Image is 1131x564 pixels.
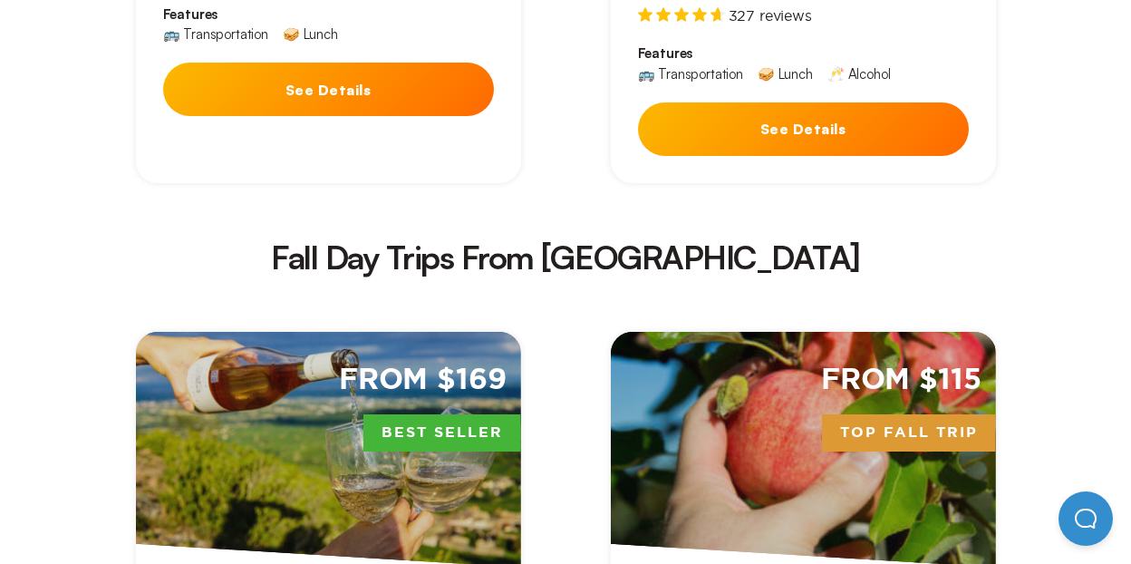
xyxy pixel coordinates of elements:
[638,102,969,156] button: See Details
[821,361,981,400] span: From $115
[163,27,268,41] div: 🚌 Transportation
[822,414,996,452] span: Top Fall Trip
[283,27,338,41] div: 🥪 Lunch
[1058,491,1113,546] iframe: Help Scout Beacon - Open
[638,67,743,81] div: 🚌 Transportation
[638,44,969,63] span: Features
[163,5,494,24] span: Features
[120,241,1011,274] h2: Fall Day Trips From [GEOGRAPHIC_DATA]
[758,67,813,81] div: 🥪 Lunch
[363,414,521,452] span: Best Seller
[827,67,891,81] div: 🥂 Alcohol
[163,63,494,116] button: See Details
[339,361,507,400] span: From $169
[729,8,812,23] span: 327 reviews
